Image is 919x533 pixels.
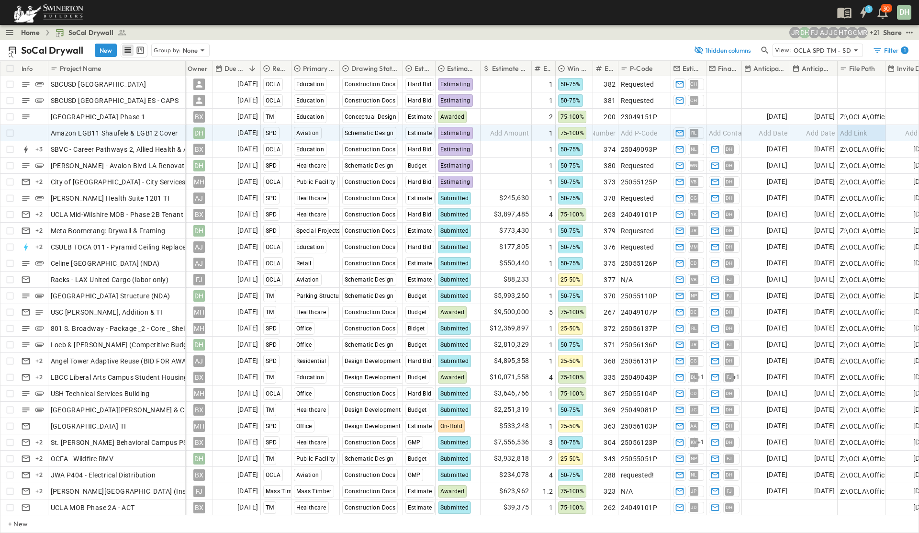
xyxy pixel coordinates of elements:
[549,128,553,138] span: 1
[604,307,616,317] span: 267
[237,241,258,252] span: [DATE]
[193,144,205,155] div: BX
[408,293,427,299] span: Budget
[690,165,698,166] span: WN
[21,28,40,37] a: Home
[560,97,581,104] span: 50-75%
[440,162,471,169] span: Estimating
[726,165,733,166] span: DH
[121,43,147,57] div: table view
[718,64,737,73] p: Final Reviewer
[440,260,469,267] span: Submitted
[224,64,245,73] p: Due Date
[345,211,396,218] span: Construction Docs
[621,210,658,219] span: 24049101P
[868,5,870,13] h6: 1
[767,144,787,155] span: [DATE]
[604,145,616,154] span: 374
[186,61,213,76] div: Owner
[691,230,697,231] span: JR
[51,96,179,105] span: SBCUSD [GEOGRAPHIC_DATA] ES - CAPS
[499,225,529,236] span: $773,430
[621,145,658,154] span: 25049093P
[560,309,584,316] span: 75-100%
[904,46,906,54] h6: 1
[237,290,258,301] span: [DATE]
[560,244,581,250] span: 50-75%
[55,28,127,37] a: SoCal Drywall
[621,307,658,317] span: 24049107P
[691,181,697,182] span: VB
[549,177,553,187] span: 1
[296,195,326,202] span: Healthcare
[767,111,787,122] span: [DATE]
[883,28,902,37] div: Share
[193,241,205,253] div: AJ
[621,79,654,89] span: Requested
[753,64,785,73] p: Anticipated Start
[296,179,336,185] span: Public Facility
[266,113,274,120] span: TM
[828,27,839,38] div: Jorge Garcia (jorgarcia@swinerton.com)
[870,28,879,37] p: + 21
[345,309,396,316] span: Construction Docs
[237,111,258,122] span: [DATE]
[296,293,345,299] span: Parking Structure
[193,176,205,188] div: MH
[296,244,325,250] span: Education
[621,161,654,170] span: Requested
[51,210,317,219] span: UCLA Mid-Wilshire MOB - Phase 2B Tenant Improvements Floors 1-3 100% SD Budget
[727,279,732,280] span: FJ
[688,44,757,57] button: 1hidden columns
[237,258,258,269] span: [DATE]
[266,81,281,88] span: OCLA
[266,195,277,202] span: SPD
[799,27,810,38] div: Daryll Hayward (daryll.hayward@swinerton.com)
[621,96,654,105] span: Requested
[560,211,584,218] span: 75-100%
[266,260,281,267] span: OCLA
[51,226,166,236] span: Meta Boomerang: Drywall & Framing
[873,45,908,55] div: Filter
[51,112,146,122] span: [GEOGRAPHIC_DATA] Phase 1
[549,96,553,105] span: 1
[726,230,733,231] span: DH
[604,210,616,219] span: 263
[621,177,658,187] span: 25055125P
[904,27,915,38] button: test
[814,144,835,155] span: [DATE]
[604,79,616,89] span: 382
[549,291,553,301] span: 1
[883,5,890,12] p: 30
[549,275,553,284] span: 1
[806,128,835,138] span: Add Date
[51,177,213,187] span: City of [GEOGRAPHIC_DATA] - City Services Building
[847,27,858,38] div: Gerrad Gerber (gerrad.gerber@swinerton.com)
[193,258,205,269] div: AJ
[577,128,616,138] span: Add Number
[604,96,616,105] span: 381
[296,130,319,136] span: Aviation
[440,276,469,283] span: Submitted
[237,95,258,106] span: [DATE]
[621,128,658,138] span: Add P-Code
[237,160,258,171] span: [DATE]
[266,244,281,250] span: OCLA
[896,4,912,21] button: DH
[789,27,801,38] div: Joshua Russell (joshua.russell@swinerton.com)
[345,276,394,283] span: Schematic Design
[296,162,326,169] span: Healthcare
[266,179,281,185] span: OCLA
[808,27,820,38] div: Francisco J. Sanchez (frsanchez@swinerton.com)
[266,293,274,299] span: TM
[869,44,911,57] button: Filter1
[408,244,432,250] span: Hard Bid
[775,45,792,56] p: View:
[567,64,588,73] p: Win Probability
